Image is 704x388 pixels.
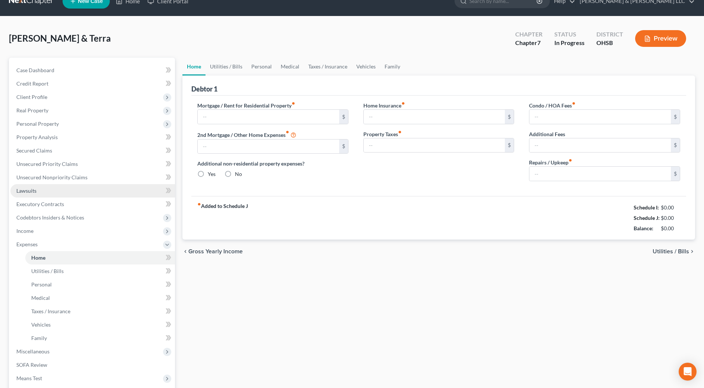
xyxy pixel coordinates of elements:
div: $ [671,167,680,181]
i: fiber_manual_record [401,102,405,105]
div: Chapter [515,39,542,47]
a: Case Dashboard [10,64,175,77]
label: Repairs / Upkeep [529,158,572,166]
span: Personal [31,281,52,288]
label: Additional non-residential property expenses? [197,160,348,167]
div: In Progress [554,39,584,47]
span: Home [31,254,45,261]
a: Utilities / Bills [25,264,175,278]
a: Unsecured Nonpriority Claims [10,171,175,184]
div: Status [554,30,584,39]
div: $ [505,110,514,124]
div: District [596,30,623,39]
span: 7 [537,39,541,46]
span: Family [31,335,47,341]
a: Medical [276,58,304,76]
a: Home [182,58,206,76]
a: Vehicles [25,318,175,331]
i: fiber_manual_record [568,158,572,162]
a: SOFA Review [10,358,175,372]
i: fiber_manual_record [286,130,289,134]
span: Vehicles [31,321,51,328]
label: 2nd Mortgage / Other Home Expenses [197,130,296,139]
span: [PERSON_NAME] & Terra [9,33,111,44]
span: Secured Claims [16,147,52,154]
span: Taxes / Insurance [31,308,70,314]
div: Open Intercom Messenger [679,363,697,381]
a: Home [25,251,175,264]
label: Condo / HOA Fees [529,102,576,109]
div: $0.00 [661,225,681,232]
a: Unsecured Priority Claims [10,157,175,171]
span: SOFA Review [16,362,47,368]
input: -- [364,138,505,153]
a: Vehicles [352,58,380,76]
span: Miscellaneous [16,348,50,355]
span: Lawsuits [16,187,36,194]
span: Income [16,228,34,234]
div: $0.00 [661,214,681,222]
input: -- [198,140,339,154]
span: Credit Report [16,80,48,87]
div: $ [339,110,348,124]
span: Property Analysis [16,134,58,140]
label: Additional Fees [529,130,565,138]
strong: Balance: [634,225,653,231]
input: -- [198,110,339,124]
label: Mortgage / Rent for Residential Property [197,102,295,109]
span: Medical [31,295,50,301]
div: Debtor 1 [191,84,217,93]
input: -- [529,138,671,153]
input: -- [529,110,671,124]
input: -- [364,110,505,124]
a: Property Analysis [10,131,175,144]
a: Medical [25,291,175,305]
span: Real Property [16,107,48,113]
a: Family [25,331,175,345]
label: Home Insurance [363,102,405,109]
a: Utilities / Bills [206,58,247,76]
div: $ [505,138,514,153]
i: chevron_right [689,248,695,254]
span: Gross Yearly Income [188,248,243,254]
button: Preview [635,30,686,47]
span: Unsecured Priority Claims [16,161,78,167]
span: Utilities / Bills [653,248,689,254]
label: No [235,170,242,178]
a: Personal [247,58,276,76]
a: Taxes / Insurance [25,305,175,318]
input: -- [529,167,671,181]
div: Chapter [515,30,542,39]
span: Unsecured Nonpriority Claims [16,174,87,180]
span: Expenses [16,241,38,247]
div: $ [671,110,680,124]
i: fiber_manual_record [292,102,295,105]
span: Personal Property [16,121,59,127]
span: Means Test [16,375,42,381]
strong: Schedule I: [634,204,659,211]
div: $ [671,138,680,153]
div: OHSB [596,39,623,47]
div: $0.00 [661,204,681,211]
i: fiber_manual_record [572,102,576,105]
a: Personal [25,278,175,291]
span: Utilities / Bills [31,268,64,274]
label: Yes [208,170,216,178]
i: fiber_manual_record [197,202,201,206]
button: chevron_left Gross Yearly Income [182,248,243,254]
strong: Added to Schedule J [197,202,248,234]
i: chevron_left [182,248,188,254]
span: Client Profile [16,94,47,100]
i: fiber_manual_record [398,130,402,134]
strong: Schedule J: [634,215,660,221]
span: Codebtors Insiders & Notices [16,214,84,221]
div: $ [339,140,348,154]
label: Property Taxes [363,130,402,138]
span: Executory Contracts [16,201,64,207]
a: Executory Contracts [10,198,175,211]
a: Secured Claims [10,144,175,157]
a: Lawsuits [10,184,175,198]
span: Case Dashboard [16,67,54,73]
button: Utilities / Bills chevron_right [653,248,695,254]
a: Family [380,58,405,76]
